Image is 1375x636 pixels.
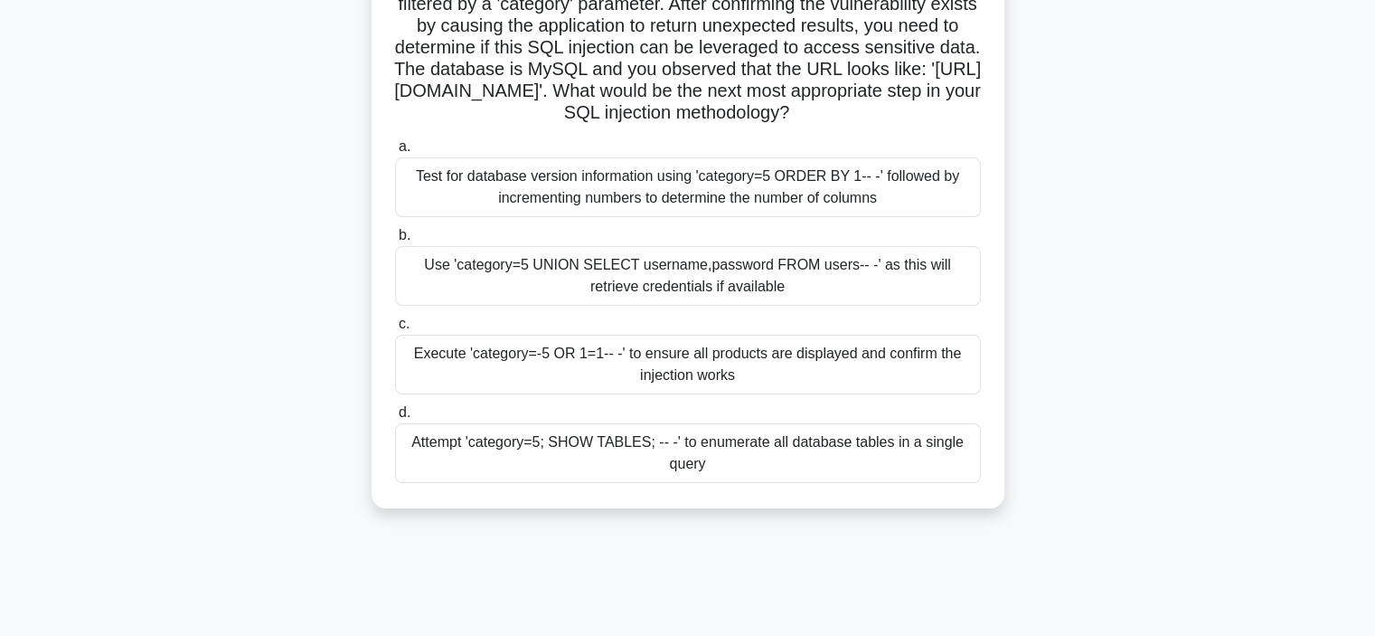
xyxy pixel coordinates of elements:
div: Attempt 'category=5; SHOW TABLES; -- -' to enumerate all database tables in a single query [395,423,981,483]
span: b. [399,227,410,242]
span: a. [399,138,410,154]
div: Use 'category=5 UNION SELECT username,password FROM users-- -' as this will retrieve credentials ... [395,246,981,306]
div: Test for database version information using 'category=5 ORDER BY 1-- -' followed by incrementing ... [395,157,981,217]
span: d. [399,404,410,420]
div: Execute 'category=-5 OR 1=1-- -' to ensure all products are displayed and confirm the injection w... [395,335,981,394]
span: c. [399,316,410,331]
